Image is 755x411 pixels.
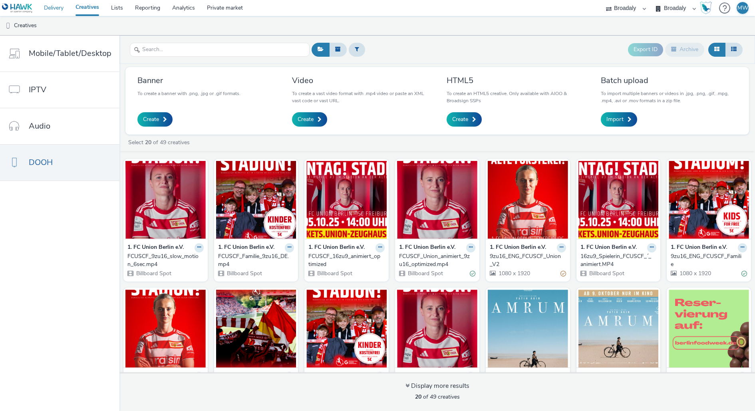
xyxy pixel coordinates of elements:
[470,269,475,278] div: Valid
[601,112,637,127] a: Import
[628,43,663,56] button: Export ID
[415,393,460,401] span: of 49 creatives
[606,115,624,123] span: Import
[298,115,314,123] span: Create
[2,3,33,13] img: undefined Logo
[218,372,274,381] strong: 1. FC Union Berlin e.V.
[137,90,240,97] p: To create a banner with .png, .jpg or .gif formats.
[399,243,455,252] strong: 1. FC Union Berlin e.V.
[601,90,737,104] p: To import multiple banners or videos in .jpg, .png, .gif, .mpg, .mp4, .avi or .mov formats in a z...
[399,252,475,269] a: FCUSCF_Union_animiert_9zu16_optimized.mp4
[708,43,725,56] button: Grid
[741,269,747,278] div: Valid
[725,43,743,56] button: Table
[292,112,327,127] a: Create
[488,161,568,239] img: 9zu16_ENG_FCUSCF_Union_V2 visual
[226,270,262,277] span: Billboard Spot
[700,2,712,14] img: Hawk Academy
[407,270,443,277] span: Billboard Spot
[308,243,365,252] strong: 1. FC Union Berlin e.V.
[560,269,566,278] div: Partially valid
[127,252,204,269] a: FCUSCF_9zu16_slow_motion_6sec.mp4
[399,252,472,269] div: FCUSCF_Union_animiert_9zu16_optimized.mp4
[308,372,365,381] strong: 1. FC Union Berlin e.V.
[306,290,387,367] img: 9zu16_FCUSCF_Familie.png visual
[669,161,749,239] img: 9zu16_ENG_FCUSCF_Familie visual
[679,270,711,277] span: 1080 x 1920
[29,120,50,132] span: Audio
[218,243,274,252] strong: 1. FC Union Berlin e.V.
[447,112,482,127] a: Create
[700,2,715,14] a: Hawk Academy
[580,372,646,388] strong: Warner Bros. Entertainment
[218,252,294,269] a: FCUSCF_Familie_9zu16_DE.mp4
[218,252,291,269] div: FCUSCF_Familie_9zu16_DE.mp4
[125,290,206,367] img: 9zu16_FCUSCF_Union.png visual
[671,372,717,381] strong: Berlin Food Week
[29,48,111,59] span: Mobile/Tablet/Desktop
[125,161,206,239] img: FCUSCF_9zu16_slow_motion_6sec.mp4 visual
[671,252,744,269] div: 9zu16_ENG_FCUSCF_Familie
[308,252,385,269] a: FCUSCF_16zu9_animiert_optimized
[292,90,428,104] p: To create a vast video format with .mp4 video or paste an XML vast code or vast URL.
[447,90,583,104] p: To create an HTML5 creative. Only available with AIOO & Broadsign SSPs
[669,290,749,367] img: Servus-1080x1920-BFW25-OOH-Digital-FCC.mp4 visual
[127,372,184,381] strong: 1. FC Union Berlin e.V.
[127,252,201,269] div: FCUSCF_9zu16_slow_motion_6sec.mp4
[447,75,583,86] h3: HTML5
[308,252,381,269] div: FCUSCF_16zu9_animiert_optimized
[145,139,151,146] strong: 20
[498,270,530,277] span: 1080 x 1920
[490,252,563,269] div: 9zu16_ENG_FCUSCF_Union_V2
[490,252,566,269] a: 9zu16_ENG_FCUSCF_Union_V2
[452,115,468,123] span: Create
[580,252,654,269] div: 16zu9_Spielerin_FCUSCF_´_animiert.MP4
[4,22,12,30] img: dooh
[316,270,352,277] span: Billboard Spot
[671,252,747,269] a: 9zu16_ENG_FCUSCF_Familie
[580,243,637,252] strong: 1. FC Union Berlin e.V.
[29,157,53,168] span: DOOH
[490,243,546,252] strong: 1. FC Union Berlin e.V.
[399,372,455,381] strong: 1. FC Union Berlin e.V.
[588,270,624,277] span: Billboard Spot
[415,393,421,401] strong: 20
[292,75,428,86] h3: Video
[137,75,240,86] h3: Banner
[130,43,310,57] input: Search...
[665,43,704,56] button: Archive
[127,139,193,146] a: Select of 49 creatives
[135,270,171,277] span: Billboard Spot
[580,252,657,269] a: 16zu9_Spielerin_FCUSCF_´_animiert.MP4
[137,112,173,127] a: Create
[143,115,159,123] span: Create
[397,161,477,239] img: FCUSCF_Union_animiert_9zu16_optimized.mp4 visual
[601,75,737,86] h3: Batch upload
[490,372,555,388] strong: Warner Bros. Entertainment
[488,290,568,367] img: WB_Amrum_ Premiere DOOH_1080x1980px_10s_V6.mp4 visual
[216,161,296,239] img: FCUSCF_Familie_9zu16_DE.mp4 visual
[127,243,184,252] strong: 1. FC Union Berlin e.V.
[578,161,659,239] img: 16zu9_Spielerin_FCUSCF_´_animiert.MP4 visual
[397,290,477,367] img: 9zu16_FCUSCF_Union_animiert visual
[578,290,659,367] img: WB_Amrum_ Premiere DCLB_528x384px_10s visual
[29,84,46,95] span: IPTV
[737,2,748,14] div: MW
[405,381,469,391] div: Display more results
[671,243,727,252] strong: 1. FC Union Berlin e.V.
[216,290,296,367] img: 9zu16_FCUSCF_Stadion visual
[306,161,387,239] img: FCUSCF_16zu9_animiert_optimized visual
